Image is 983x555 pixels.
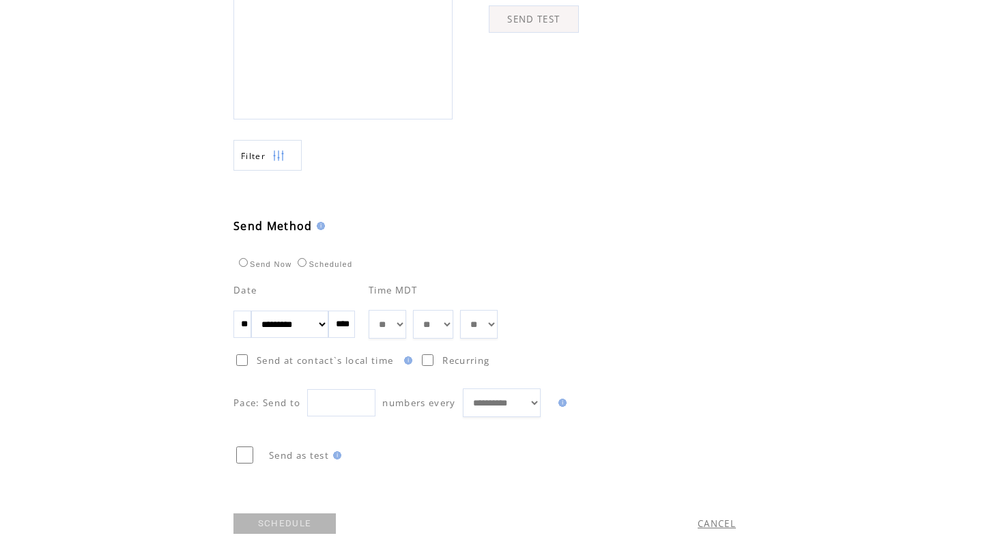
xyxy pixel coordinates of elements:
span: Pace: Send to [233,397,300,409]
a: SCHEDULE [233,513,336,534]
span: Send at contact`s local time [257,354,393,367]
input: Scheduled [298,258,307,267]
img: help.gif [554,399,567,407]
span: Time MDT [369,284,418,296]
label: Send Now [236,260,291,268]
img: help.gif [313,222,325,230]
span: numbers every [382,397,455,409]
a: Filter [233,140,302,171]
img: help.gif [400,356,412,365]
span: Send as test [269,449,329,461]
a: SEND TEST [489,5,579,33]
span: Recurring [442,354,489,367]
img: filters.png [272,141,285,171]
span: Send Method [233,218,313,233]
a: CANCEL [698,517,736,530]
label: Scheduled [294,260,352,268]
input: Send Now [239,258,248,267]
span: Show filters [241,150,266,162]
span: Date [233,284,257,296]
img: help.gif [329,451,341,459]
